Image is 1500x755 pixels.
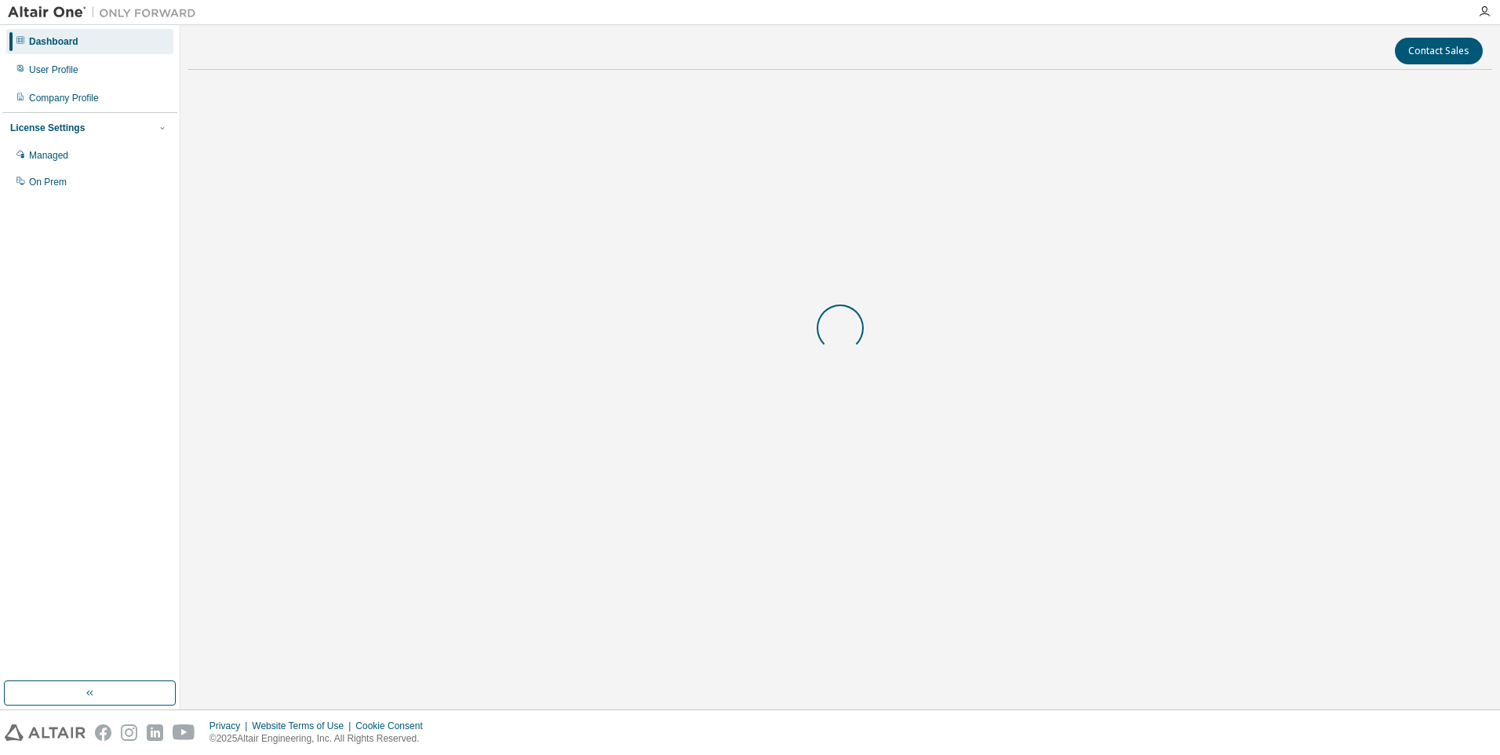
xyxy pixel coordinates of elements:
img: facebook.svg [95,724,111,741]
div: License Settings [10,122,85,134]
div: Website Terms of Use [252,720,355,732]
p: © 2025 Altair Engineering, Inc. All Rights Reserved. [209,732,432,746]
div: Cookie Consent [355,720,431,732]
div: On Prem [29,176,67,188]
div: Privacy [209,720,252,732]
img: youtube.svg [173,724,195,741]
div: Dashboard [29,35,78,48]
img: instagram.svg [121,724,137,741]
button: Contact Sales [1395,38,1483,64]
div: User Profile [29,64,78,76]
div: Managed [29,149,68,162]
img: altair_logo.svg [5,724,86,741]
img: Altair One [8,5,204,20]
img: linkedin.svg [147,724,163,741]
div: Company Profile [29,92,99,104]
